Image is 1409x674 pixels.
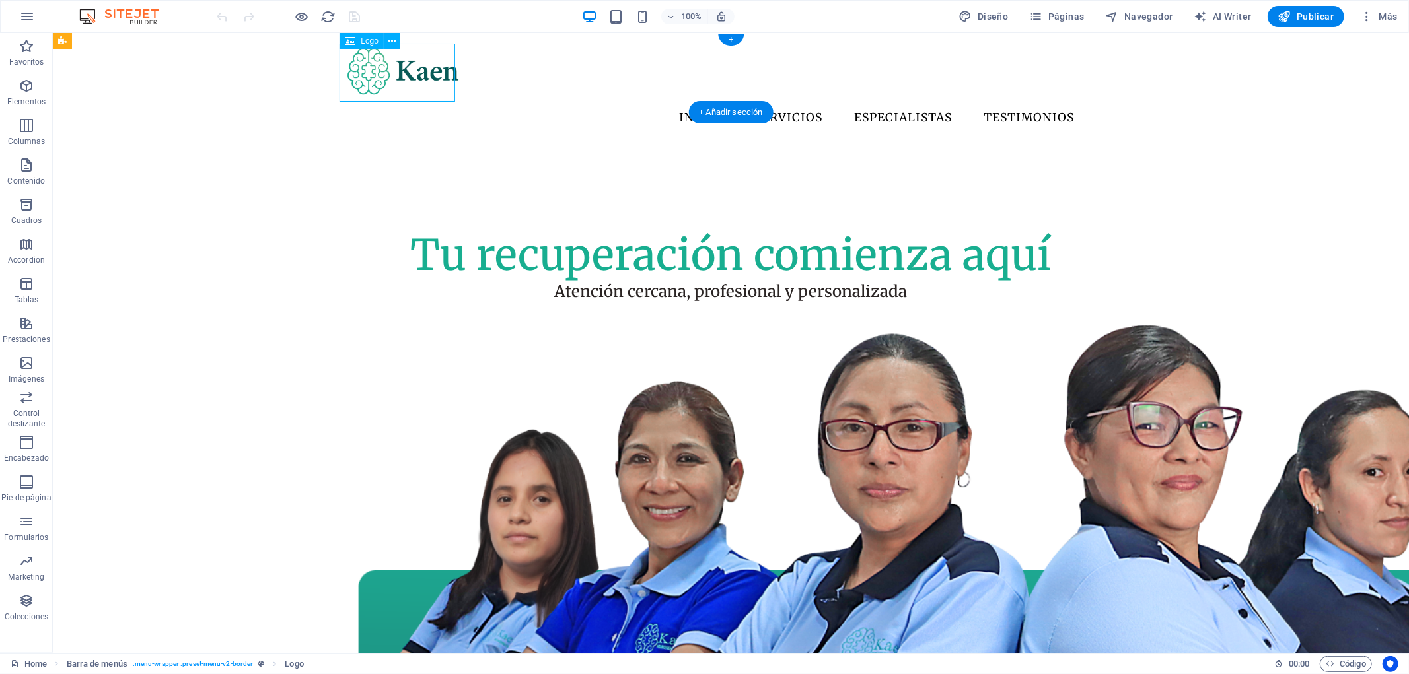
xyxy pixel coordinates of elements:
span: Logo [361,37,379,45]
p: Favoritos [9,57,44,67]
button: Más [1355,6,1403,27]
button: Navegador [1101,6,1178,27]
span: Más [1360,10,1398,23]
span: : [1298,659,1300,669]
p: Pie de página [1,492,51,503]
p: Prestaciones [3,334,50,345]
div: Diseño (Ctrl+Alt+Y) [954,6,1014,27]
button: Usercentrics [1383,656,1398,672]
button: Publicar [1268,6,1345,27]
span: Publicar [1278,10,1334,23]
p: Columnas [8,136,46,147]
p: Contenido [7,176,45,186]
p: Elementos [7,96,46,107]
p: Marketing [8,572,44,582]
img: Editor Logo [76,9,175,24]
p: Tablas [15,294,39,305]
button: Código [1320,656,1372,672]
p: Cuadros [11,215,42,226]
button: AI Writer [1189,6,1257,27]
span: 00 00 [1289,656,1309,672]
div: + [718,34,744,46]
span: AI Writer [1194,10,1252,23]
p: Accordion [8,255,45,265]
span: . menu-wrapper .preset-menu-v2-border [133,656,253,672]
p: Formularios [4,532,48,543]
i: Al redimensionar, ajustar el nivel de zoom automáticamente para ajustarse al dispositivo elegido. [715,11,727,22]
button: Páginas [1025,6,1090,27]
div: + Añadir sección [688,101,773,123]
i: Volver a cargar página [321,9,336,24]
p: Encabezado [4,453,49,463]
span: Navegador [1106,10,1173,23]
span: Diseño [959,10,1009,23]
span: Haz clic para seleccionar y doble clic para editar [67,656,127,672]
h6: Tiempo de la sesión [1275,656,1310,672]
i: Este elemento es un preajuste personalizable [258,660,264,667]
button: Diseño [954,6,1014,27]
nav: breadcrumb [67,656,304,672]
span: Código [1326,656,1366,672]
p: Imágenes [9,374,44,384]
button: reload [320,9,336,24]
button: 100% [661,9,708,24]
a: Haz clic para cancelar la selección y doble clic para abrir páginas [11,656,47,672]
span: Haz clic para seleccionar y doble clic para editar [285,656,303,672]
button: Haz clic para salir del modo de previsualización y seguir editando [294,9,310,24]
span: Páginas [1030,10,1085,23]
p: Colecciones [5,611,48,622]
h6: 100% [681,9,702,24]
